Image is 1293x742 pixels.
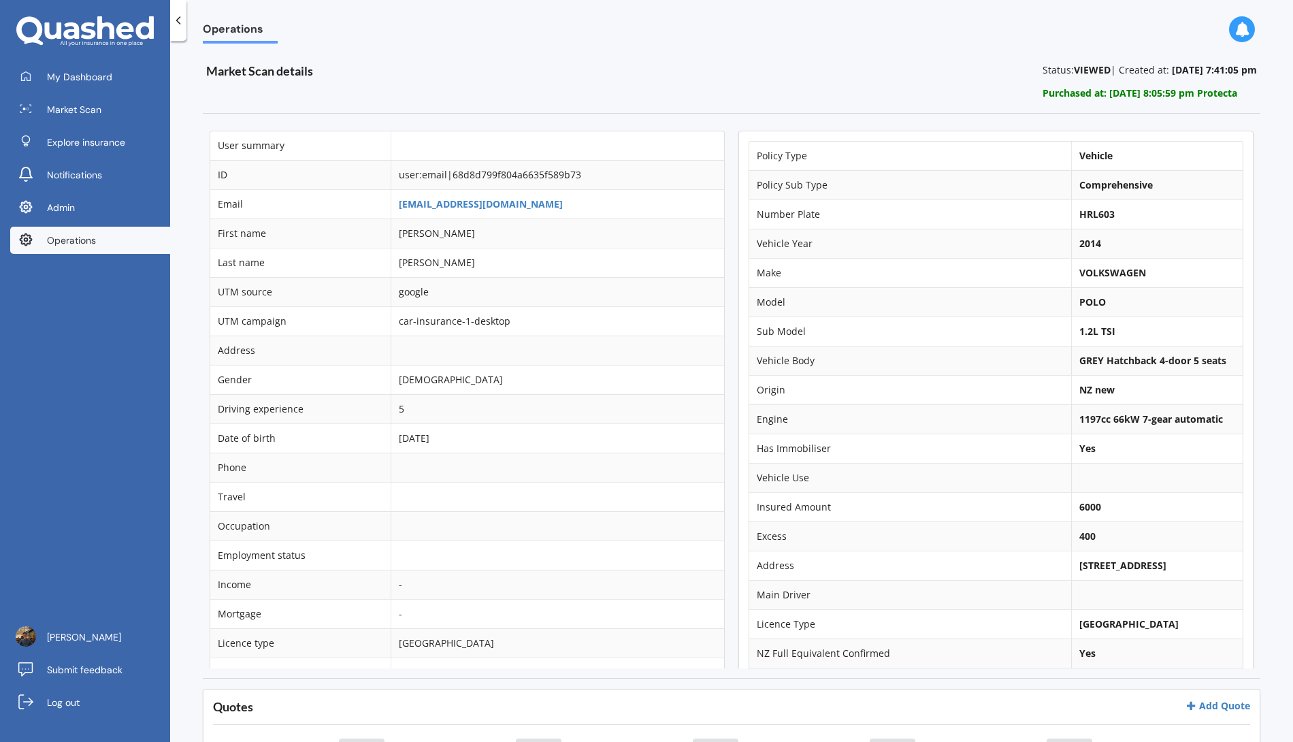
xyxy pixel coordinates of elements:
td: Sub Model [749,317,1071,346]
td: Make [749,258,1071,287]
td: Licence type [210,628,391,658]
span: Notifications [47,168,102,182]
td: user:email|68d8d799f804a6635f589b73 [391,160,724,189]
td: Address [749,551,1071,580]
td: [PERSON_NAME] [391,248,724,277]
b: Vehicle [1079,149,1113,162]
td: Phone [210,453,391,482]
td: Employment status [210,541,391,570]
td: User summary [210,131,391,160]
a: Admin [10,194,170,221]
td: Engine [749,404,1071,434]
td: Email [210,189,391,219]
span: My Dashboard [47,70,112,84]
td: 5 [391,394,724,423]
a: Market Scan [10,96,170,123]
td: ID [210,160,391,189]
b: GREY Hatchback 4-door 5 seats [1079,354,1226,367]
a: Log out [10,689,170,716]
td: UTM source [210,277,391,306]
td: Policy Sub Type [749,170,1071,199]
b: Yes [1079,442,1096,455]
a: Notifications [10,161,170,189]
td: Address [210,336,391,365]
td: Last name [210,248,391,277]
td: Mortgage [210,599,391,628]
td: Insured Amount [749,492,1071,521]
td: Occupation [210,511,391,541]
td: Policy Type [749,142,1071,170]
td: Motorcycle licence type [210,658,391,687]
td: Main Driver [749,580,1071,609]
td: First name [210,219,391,248]
b: [DATE] 7:41:05 pm [1172,63,1257,76]
b: HRL603 [1079,208,1115,221]
b: 6000 [1079,500,1101,513]
b: NZ new [1079,383,1115,396]
td: Driving experience [210,394,391,423]
span: Submit feedback [47,663,122,677]
span: Market Scan [47,103,101,116]
a: [PERSON_NAME] [10,624,170,651]
img: ACg8ocJLa-csUtcL-80ItbA20QSwDJeqfJvWfn8fgM9RBEIPTcSLDHdf=s96-c [16,626,36,647]
b: Purchased at: [DATE] 8:05:59 pm Protecta [1043,86,1237,99]
td: - [391,570,724,599]
span: Explore insurance [47,135,125,149]
a: Operations [10,227,170,254]
td: [DATE] [391,423,724,453]
td: Vehicle Body [749,346,1071,375]
td: [PERSON_NAME] [391,219,724,248]
span: [PERSON_NAME] [47,630,121,644]
a: Explore insurance [10,129,170,156]
a: Add Quote [1185,699,1250,712]
td: Excess [749,521,1071,551]
td: Travel [210,482,391,511]
td: Income [210,570,391,599]
span: Log out [47,696,80,709]
span: Operations [203,22,278,41]
td: Vehicle Year [749,229,1071,258]
b: POLO [1079,295,1106,308]
td: UTM campaign [210,306,391,336]
td: Other Driver [749,668,1071,697]
b: 400 [1079,530,1096,543]
td: Has Immobiliser [749,434,1071,463]
td: Vehicle Use [749,463,1071,492]
span: Operations [47,233,96,247]
td: google [391,277,724,306]
td: car-insurance-1-desktop [391,306,724,336]
b: Yes [1079,647,1096,660]
b: 2014 [1079,237,1101,250]
b: 1197cc 66kW 7-gear automatic [1079,413,1223,425]
a: [EMAIL_ADDRESS][DOMAIN_NAME] [399,197,563,210]
a: Submit feedback [10,656,170,683]
td: Number Plate [749,199,1071,229]
td: Date of birth [210,423,391,453]
td: [DEMOGRAPHIC_DATA] [391,365,724,394]
b: VIEWED [1074,63,1111,76]
b: 1.2L TSI [1079,325,1115,338]
h3: Quotes [213,699,253,715]
span: Admin [47,201,75,214]
p: Status: | Created at: [1043,63,1257,77]
b: VOLKSWAGEN [1079,266,1146,279]
td: Origin [749,375,1071,404]
b: Comprehensive [1079,178,1153,191]
td: - [391,599,724,628]
td: [GEOGRAPHIC_DATA] [391,628,724,658]
td: Gender [210,365,391,394]
td: Licence Type [749,609,1071,639]
a: My Dashboard [10,63,170,91]
h3: Market Scan details [206,63,674,79]
b: [STREET_ADDRESS] [1079,559,1166,572]
td: Model [749,287,1071,317]
td: NZ Full Equivalent Confirmed [749,639,1071,668]
b: [GEOGRAPHIC_DATA] [1079,617,1179,630]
